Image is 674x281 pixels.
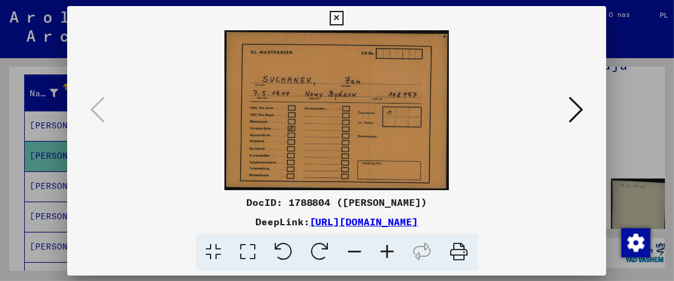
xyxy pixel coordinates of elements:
div: Zmiana zgody [621,228,650,257]
a: [URL][DOMAIN_NAME] [310,216,419,228]
img: 001.jpg [108,30,565,190]
img: Zmiana zgody [621,228,650,257]
div: DeepLink: [67,214,606,229]
div: DocID: 1788804 ([PERSON_NAME]) [67,195,606,210]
